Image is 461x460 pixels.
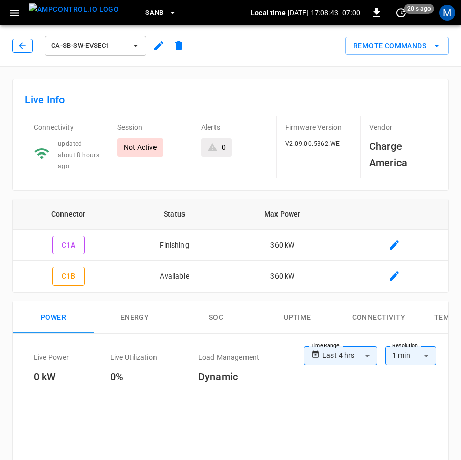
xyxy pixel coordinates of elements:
[110,369,157,385] h6: 0%
[34,369,69,385] h6: 0 kW
[110,352,157,362] p: Live Utilization
[124,142,157,152] p: Not Active
[29,3,119,16] img: ampcontrol.io logo
[198,352,259,362] p: Load Management
[369,122,436,132] p: Vendor
[345,37,449,55] button: Remote Commands
[225,261,341,292] td: 360 kW
[345,37,449,55] div: remote commands options
[13,301,94,334] button: Power
[225,199,341,230] th: Max Power
[52,267,85,286] button: C1B
[285,140,340,147] span: V2.09.00.5362.WE
[13,199,124,230] th: Connector
[141,3,181,23] button: SanB
[124,261,224,292] td: Available
[198,369,259,385] h6: Dynamic
[369,138,436,171] h6: Charge America
[58,140,99,170] span: updated about 8 hours ago
[338,301,419,334] button: Connectivity
[385,346,436,365] div: 1 min
[322,346,377,365] div: Last 4 hrs
[311,342,340,350] label: Time Range
[45,36,146,56] button: ca-sb-sw-evseC1
[257,301,338,334] button: Uptime
[124,230,224,261] td: Finishing
[51,40,127,52] span: ca-sb-sw-evseC1
[404,4,434,14] span: 20 s ago
[25,91,436,108] h6: Live Info
[439,5,455,21] div: profile-icon
[94,301,175,334] button: Energy
[285,122,352,132] p: Firmware Version
[13,199,448,292] table: connector table
[288,8,360,18] p: [DATE] 17:08:43 -07:00
[175,301,257,334] button: SOC
[225,230,341,261] td: 360 kW
[222,142,226,152] div: 0
[393,5,409,21] button: set refresh interval
[52,236,85,255] button: C1A
[34,352,69,362] p: Live Power
[117,122,185,132] p: Session
[251,8,286,18] p: Local time
[34,122,101,132] p: Connectivity
[392,342,418,350] label: Resolution
[201,122,268,132] p: Alerts
[145,7,164,19] span: SanB
[124,199,224,230] th: Status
